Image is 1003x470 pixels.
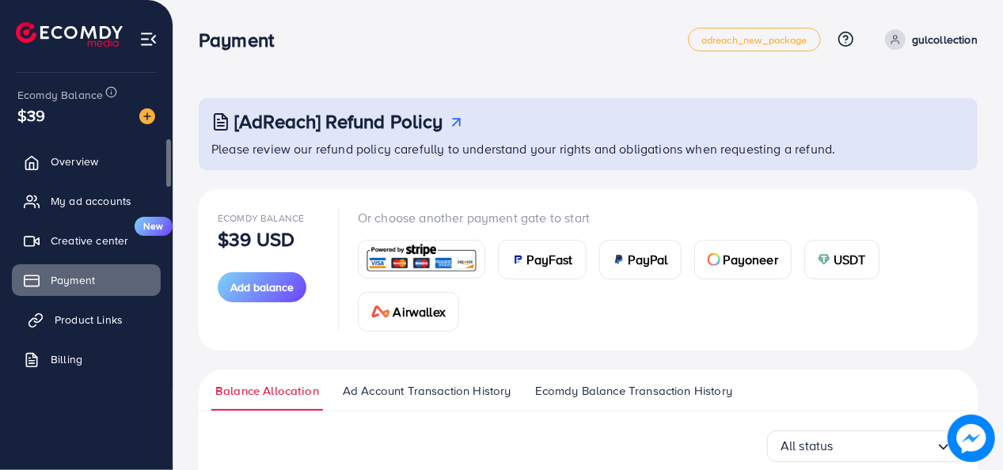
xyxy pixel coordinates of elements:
span: Ecomdy Balance [218,211,304,225]
p: Please review our refund policy carefully to understand your rights and obligations when requesti... [211,139,968,158]
a: cardUSDT [804,240,880,279]
button: Add balance [218,272,306,302]
span: Balance Allocation [215,382,319,400]
span: All status [781,434,834,458]
a: cardAirwallex [358,292,459,332]
p: Or choose another payment gate to start [358,208,959,227]
h3: [AdReach] Refund Policy [234,110,443,133]
img: card [363,242,480,276]
img: menu [139,30,158,48]
img: card [613,253,625,266]
h3: Payment [199,28,287,51]
span: Ecomdy Balance [17,87,103,103]
span: $39 [17,104,45,127]
p: $39 USD [218,229,294,248]
a: cardPayPal [599,240,682,279]
img: card [818,253,830,266]
img: card [371,305,390,318]
img: card [511,253,524,266]
span: PayFast [527,250,573,269]
a: card [358,240,485,279]
div: Search for option [767,430,965,462]
input: Search for option [834,434,936,458]
span: Add balance [230,279,294,295]
img: card [708,253,720,266]
a: Creative centerNew [12,225,161,256]
span: My ad accounts [51,193,131,209]
span: New [135,217,173,236]
span: Overview [51,154,98,169]
span: PayPal [629,250,668,269]
span: Airwallex [393,302,446,321]
a: Payment [12,264,161,296]
a: cardPayoneer [694,240,792,279]
a: Billing [12,343,161,375]
a: cardPayFast [498,240,587,279]
span: Product Links [55,312,123,328]
span: USDT [834,250,866,269]
p: gulcollection [912,30,978,49]
span: Ad Account Transaction History [343,382,511,400]
img: image [139,108,155,124]
a: adreach_new_package [688,28,821,51]
span: Billing [51,351,82,367]
span: Payment [51,272,95,288]
span: Ecomdy Balance Transaction History [535,382,732,400]
a: Overview [12,146,161,177]
span: adreach_new_package [701,35,807,45]
a: Product Links [12,304,161,335]
a: My ad accounts [12,185,161,217]
span: Payoneer [724,250,778,269]
img: image [948,415,995,462]
span: Creative center [51,233,128,248]
a: gulcollection [879,29,978,50]
img: logo [16,22,123,47]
